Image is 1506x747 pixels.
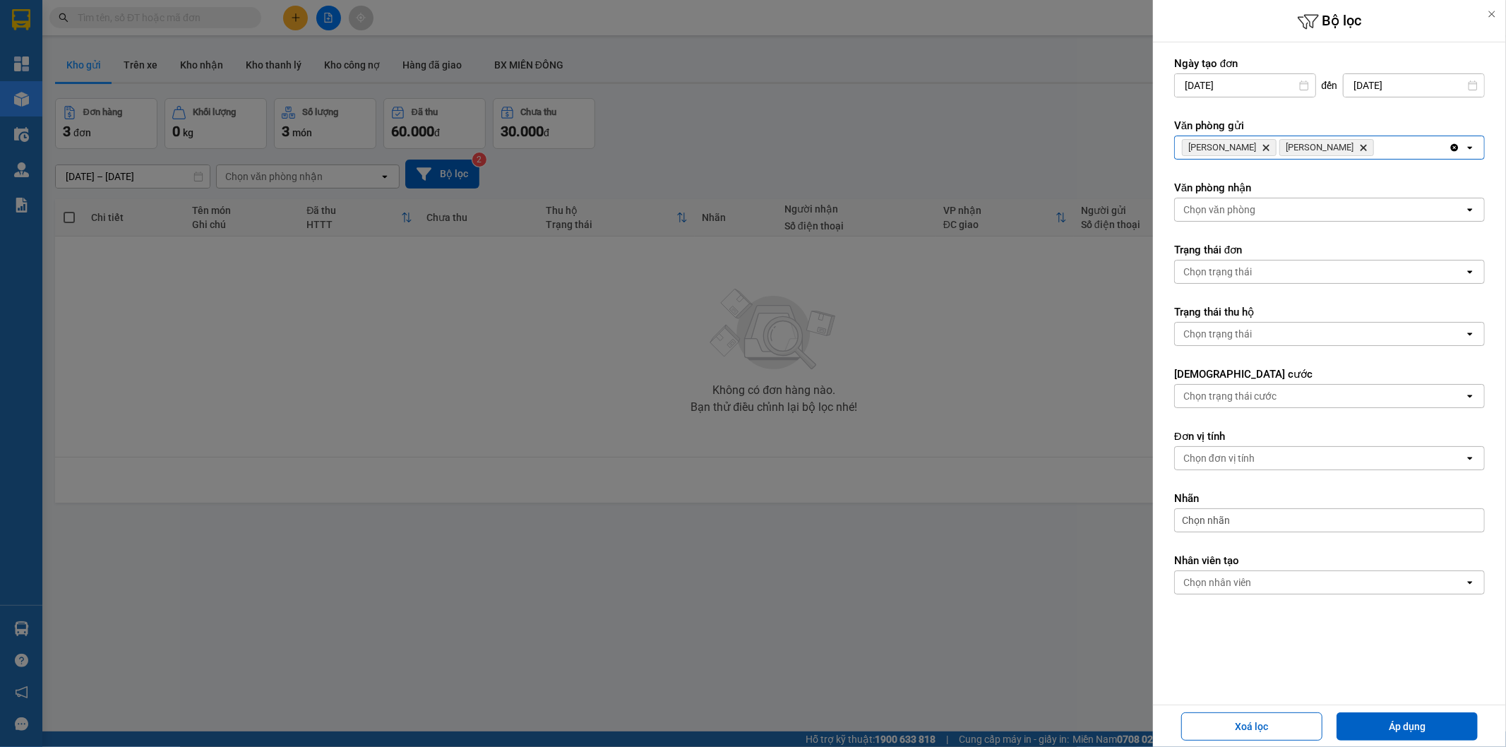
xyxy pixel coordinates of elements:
[1464,142,1476,153] svg: open
[1174,119,1485,133] label: Văn phòng gửi
[1174,429,1485,443] label: Đơn vị tính
[1183,265,1252,279] div: Chọn trạng thái
[1174,491,1485,506] label: Nhãn
[1174,181,1485,195] label: Văn phòng nhận
[1322,78,1338,92] span: đến
[1464,204,1476,215] svg: open
[1174,554,1485,568] label: Nhân viên tạo
[1183,451,1255,465] div: Chọn đơn vị tính
[1188,142,1256,153] span: Lê Đại Hành
[1175,74,1315,97] input: Select a date.
[1262,143,1270,152] svg: Delete
[1174,243,1485,257] label: Trạng thái đơn
[1183,575,1251,590] div: Chọn nhân viên
[1464,577,1476,588] svg: open
[1337,712,1478,741] button: Áp dụng
[1344,74,1484,97] input: Select a date.
[1464,266,1476,277] svg: open
[1174,56,1485,71] label: Ngày tạo đơn
[1377,141,1378,155] input: Selected Lê Đại Hành, Phan Đình Phùng.
[1183,327,1252,341] div: Chọn trạng thái
[1174,305,1485,319] label: Trạng thái thu hộ
[1182,513,1230,527] span: Chọn nhãn
[1174,367,1485,381] label: [DEMOGRAPHIC_DATA] cước
[1181,712,1322,741] button: Xoá lọc
[1279,139,1374,156] span: Phan Đình Phùng, close by backspace
[1464,453,1476,464] svg: open
[1464,328,1476,340] svg: open
[1359,143,1368,152] svg: Delete
[1183,389,1277,403] div: Chọn trạng thái cước
[1449,142,1460,153] svg: Clear all
[1153,11,1506,32] h6: Bộ lọc
[1286,142,1353,153] span: Phan Đình Phùng
[1464,390,1476,402] svg: open
[1183,203,1255,217] div: Chọn văn phòng
[1182,139,1277,156] span: Lê Đại Hành, close by backspace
